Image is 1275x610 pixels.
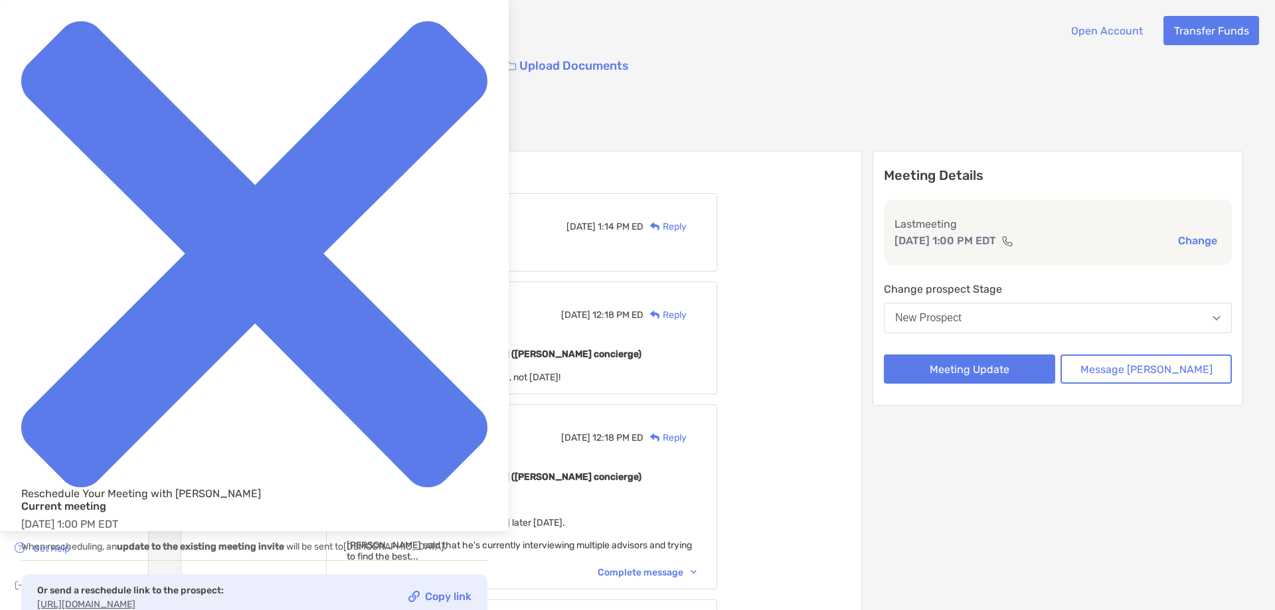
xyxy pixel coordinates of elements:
[408,591,420,602] img: Copy link icon
[117,541,284,552] b: update to the existing meeting invite
[21,21,487,487] img: close modal icon
[21,500,487,512] h4: Current meeting
[21,500,487,561] div: [DATE] 1:00 PM EDT
[21,538,487,555] p: When rescheduling, an will be sent to [DEMOGRAPHIC_DATA] .
[408,591,471,602] a: Copy link
[21,487,487,500] div: Reschedule Your Meeting with [PERSON_NAME]
[37,582,224,599] p: Or send a reschedule link to the prospect:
